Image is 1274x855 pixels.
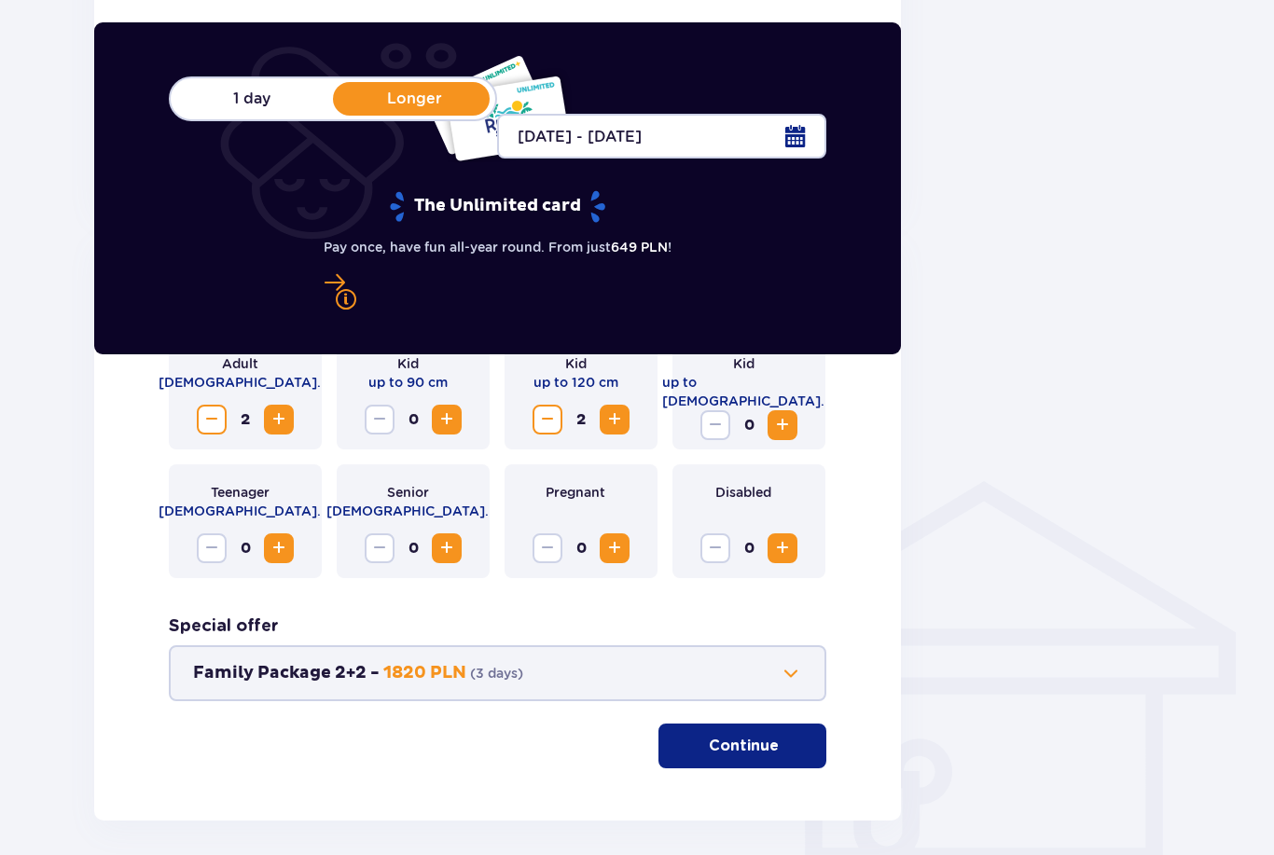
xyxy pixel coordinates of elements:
button: Increase [264,533,294,563]
button: Decrease [197,533,227,563]
p: ( 3 days ) [470,664,523,683]
button: Increase [432,405,462,434]
p: Senior [387,483,429,502]
p: 1820 PLN [383,662,466,684]
p: up to 90 cm [368,373,448,392]
p: Disabled [715,483,771,502]
p: Kid [397,354,419,373]
button: Family Package 2+2 -1820 PLN(3 days) [193,662,802,684]
button: Increase [768,410,797,440]
p: Family Package 2+2 - [193,662,380,684]
span: 2 [230,405,260,434]
p: [DEMOGRAPHIC_DATA]. [159,502,321,520]
button: Increase [600,533,630,563]
span: 0 [734,533,764,563]
p: Continue [709,736,779,756]
button: Continue [658,724,826,768]
span: 0 [398,405,428,434]
button: Increase [264,405,294,434]
p: Adult [222,354,258,373]
span: 2 [566,405,596,434]
p: [DEMOGRAPHIC_DATA]. [159,373,321,392]
p: Kid [733,354,755,373]
p: The Unlimited card [388,190,607,223]
button: Increase [432,533,462,563]
p: [DEMOGRAPHIC_DATA]. [326,502,489,520]
span: 0 [566,533,596,563]
p: Teenager [211,483,270,502]
span: 0 [398,533,428,563]
p: Pay once, have fun all-year round. From just ! [324,238,672,256]
p: Pregnant [546,483,605,502]
button: Decrease [365,405,395,434]
button: Increase [768,533,797,563]
p: up to [DEMOGRAPHIC_DATA]. [662,373,824,410]
p: 1 day [171,89,333,109]
button: Decrease [197,405,227,434]
button: Decrease [700,533,730,563]
p: Kid [565,354,587,373]
span: 649 PLN [611,240,668,255]
p: up to 120 cm [533,373,618,392]
button: Decrease [533,405,562,434]
button: Increase [600,405,630,434]
button: Decrease [365,533,395,563]
span: 0 [230,533,260,563]
span: 0 [734,410,764,440]
p: Special offer [169,615,279,638]
button: Decrease [533,533,562,563]
button: Decrease [700,410,730,440]
p: Longer [333,89,495,109]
